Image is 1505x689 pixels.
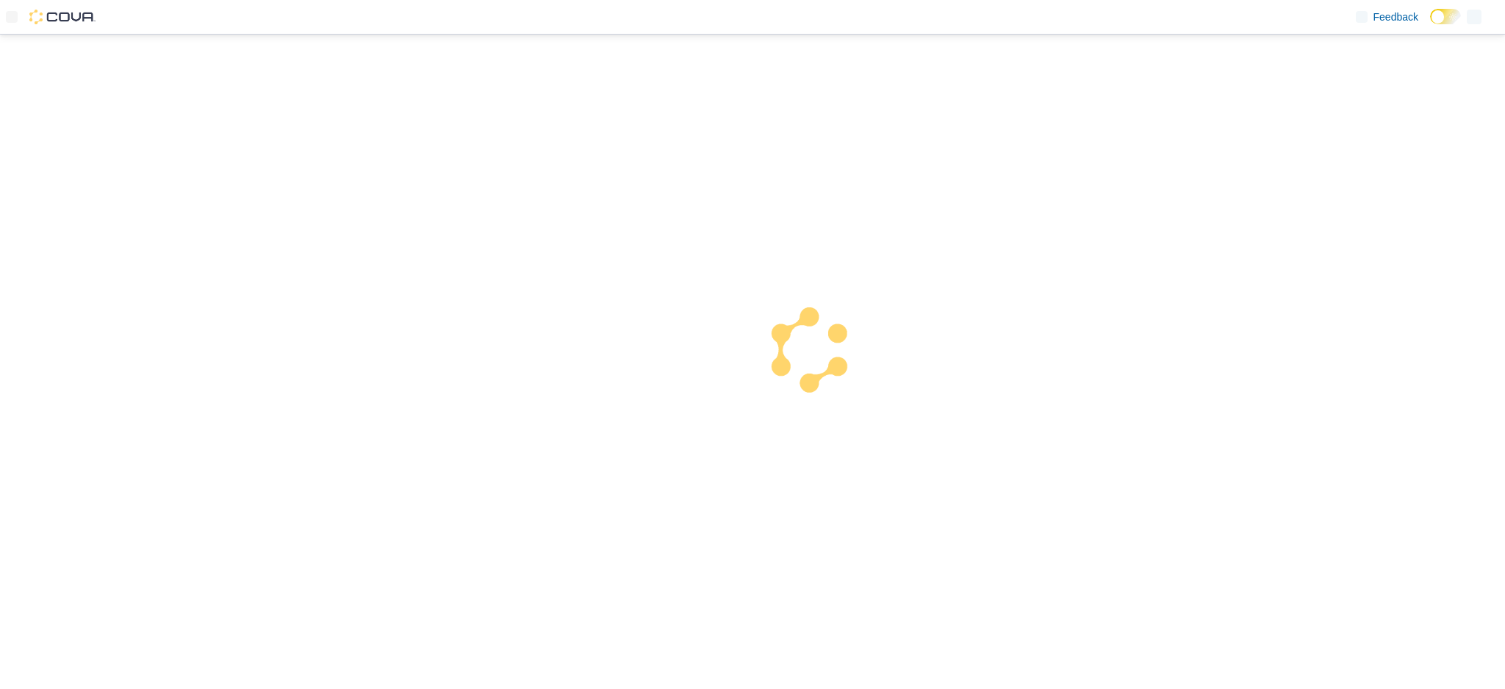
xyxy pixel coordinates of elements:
[29,10,96,24] img: Cova
[1430,24,1431,25] span: Dark Mode
[1373,10,1418,24] span: Feedback
[1430,9,1461,24] input: Dark Mode
[1350,2,1424,32] a: Feedback
[752,296,863,407] img: cova-loader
